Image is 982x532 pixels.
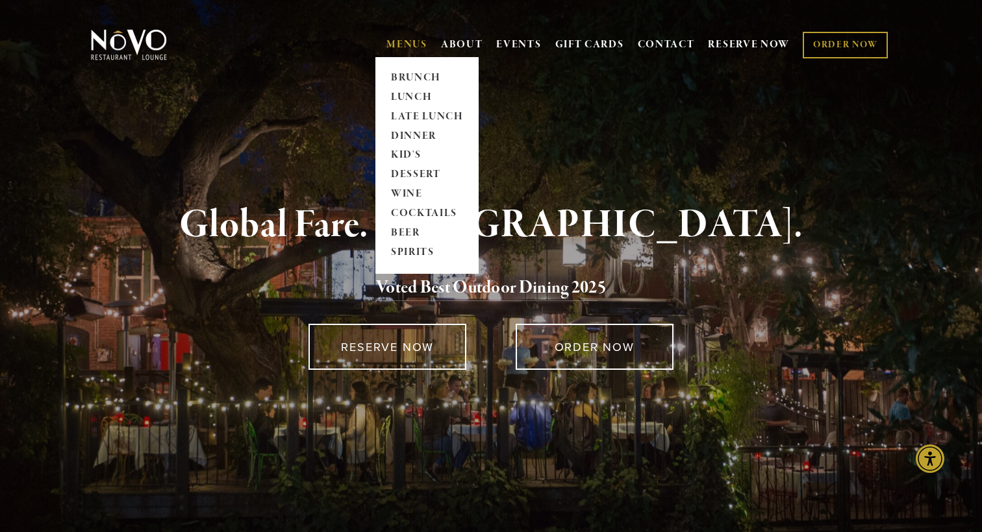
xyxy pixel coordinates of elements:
a: LATE LUNCH [386,107,468,127]
a: DESSERT [386,165,468,185]
a: SPIRITS [386,243,468,263]
a: MENUS [386,38,427,51]
a: Voted Best Outdoor Dining 202 [376,276,598,301]
h2: 5 [112,274,870,302]
a: BRUNCH [386,68,468,88]
a: KID'S [386,146,468,165]
a: ORDER NOW [516,324,674,370]
a: RESERVE NOW [708,32,790,57]
a: ORDER NOW [803,32,888,58]
img: Novo Restaurant &amp; Lounge [88,29,170,61]
a: LUNCH [386,88,468,107]
a: CONTACT [638,32,695,57]
a: RESERVE NOW [308,324,466,370]
a: ABOUT [441,38,483,51]
strong: Global Fare. [GEOGRAPHIC_DATA]. [179,200,802,250]
a: COCKTAILS [386,204,468,224]
a: EVENTS [496,38,541,51]
a: DINNER [386,127,468,146]
a: GIFT CARDS [555,32,624,57]
a: WINE [386,185,468,204]
a: BEER [386,224,468,243]
div: Accessibility Menu [916,444,944,473]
